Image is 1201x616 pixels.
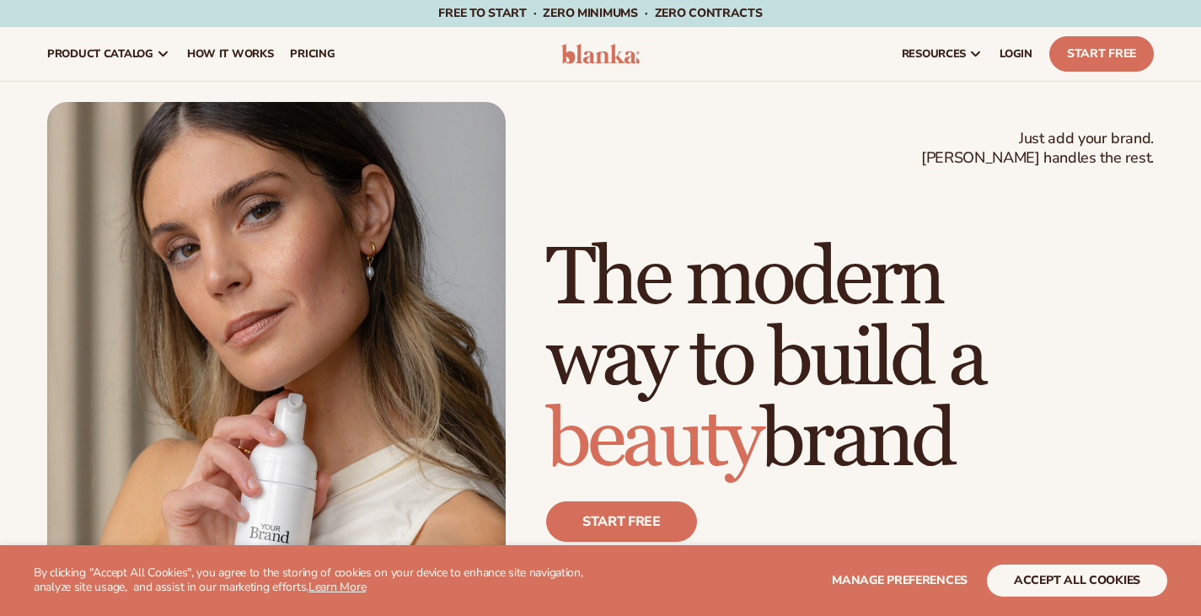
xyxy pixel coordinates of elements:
[546,238,1154,481] h1: The modern way to build a brand
[281,27,343,81] a: pricing
[546,501,697,542] a: Start free
[39,27,179,81] a: product catalog
[438,5,762,21] span: Free to start · ZERO minimums · ZERO contracts
[902,47,966,61] span: resources
[561,44,641,64] img: logo
[1049,36,1154,72] a: Start Free
[832,572,968,588] span: Manage preferences
[1000,47,1032,61] span: LOGIN
[308,579,366,595] a: Learn More
[893,27,991,81] a: resources
[34,566,622,595] p: By clicking "Accept All Cookies", you agree to the storing of cookies on your device to enhance s...
[832,565,968,597] button: Manage preferences
[290,47,335,61] span: pricing
[991,27,1041,81] a: LOGIN
[179,27,282,81] a: How It Works
[921,129,1154,169] span: Just add your brand. [PERSON_NAME] handles the rest.
[546,391,760,490] span: beauty
[47,47,153,61] span: product catalog
[987,565,1167,597] button: accept all cookies
[187,47,274,61] span: How It Works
